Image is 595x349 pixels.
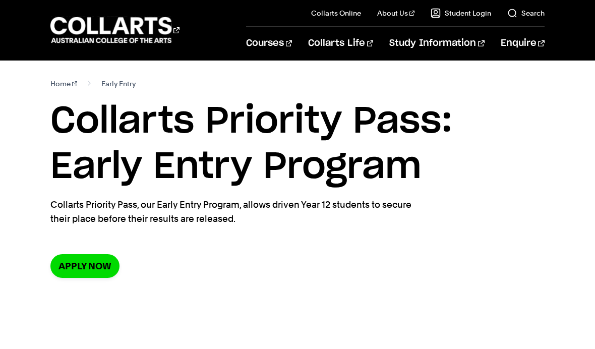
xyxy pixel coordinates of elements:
a: Home [50,77,77,91]
a: Enquire [501,27,545,60]
div: Go to homepage [50,16,180,44]
a: About Us [377,8,414,18]
a: Apply now [50,254,120,278]
a: Search [507,8,545,18]
h1: Collarts Priority Pass: Early Entry Program [50,99,544,190]
span: Early Entry [101,77,136,91]
a: Collarts Life [308,27,373,60]
a: Student Login [431,8,491,18]
a: Courses [246,27,292,60]
p: Collarts Priority Pass, our Early Entry Program, allows driven Year 12 students to secure their p... [50,198,419,226]
a: Collarts Online [311,8,361,18]
a: Study Information [389,27,484,60]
